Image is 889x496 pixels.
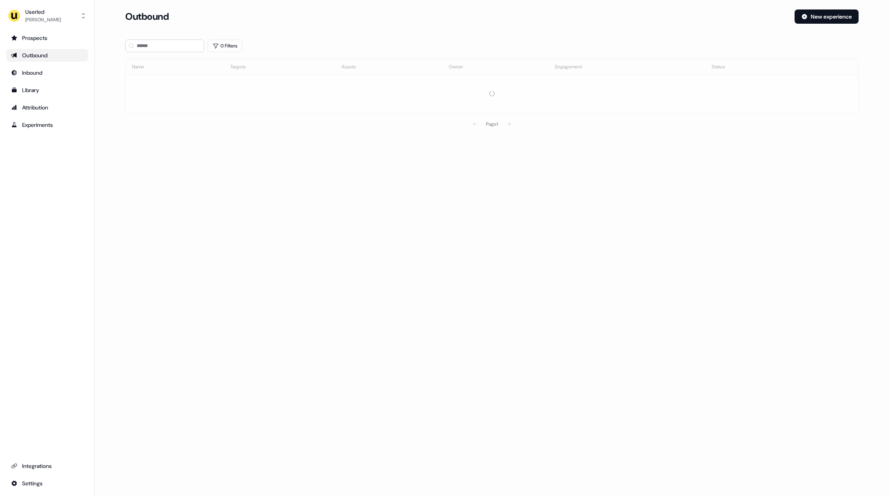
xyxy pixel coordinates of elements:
h3: Outbound [125,11,169,23]
div: Outbound [11,51,83,59]
div: Attribution [11,104,83,111]
a: Go to integrations [6,477,88,490]
button: New experience [795,9,859,24]
a: Go to Inbound [6,66,88,79]
div: Settings [11,479,83,487]
div: Prospects [11,34,83,42]
a: Go to outbound experience [6,49,88,62]
a: Go to prospects [6,32,88,44]
div: Experiments [11,121,83,129]
button: 0 Filters [207,40,243,52]
div: Library [11,86,83,94]
a: Go to experiments [6,119,88,131]
div: Integrations [11,462,83,470]
div: Inbound [11,69,83,77]
a: Go to integrations [6,460,88,472]
div: [PERSON_NAME] [25,16,61,24]
a: Go to templates [6,84,88,96]
div: Userled [25,8,61,16]
button: Userled[PERSON_NAME] [6,6,88,25]
a: Go to attribution [6,101,88,114]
